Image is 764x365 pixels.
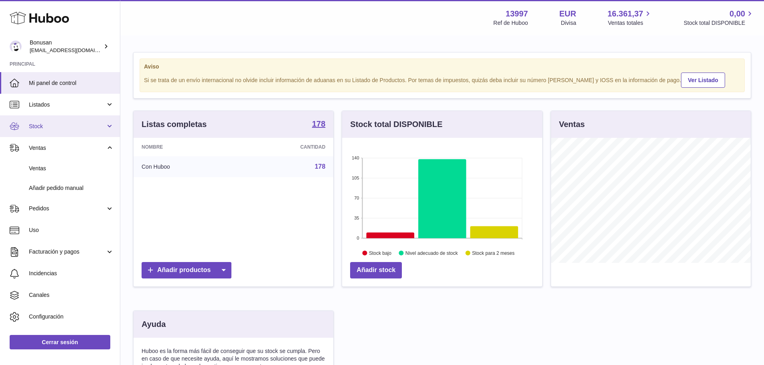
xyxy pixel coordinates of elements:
div: Si se trata de un envío internacional no olvide incluir información de aduanas en su Listado de P... [144,71,740,88]
a: Ver Listado [681,73,725,88]
h3: Ayuda [142,319,166,330]
text: 0 [357,236,359,240]
a: Añadir productos [142,262,231,278]
a: 0,00 Stock total DISPONIBLE [684,8,754,27]
td: Con Huboo [134,156,237,177]
span: Uso [29,226,114,234]
text: Stock para 2 meses [472,250,515,256]
a: Cerrar sesión [10,335,110,349]
strong: 13997 [506,8,528,19]
span: Stock total DISPONIBLE [684,19,754,27]
a: 178 [312,120,325,129]
a: Añadir stock [350,262,402,278]
text: 70 [355,196,359,200]
text: Nivel adecuado de stock [405,250,458,256]
text: Stock bajo [369,250,391,256]
span: 0,00 [730,8,745,19]
span: Pedidos [29,205,105,212]
span: Añadir pedido manual [29,184,114,192]
th: Cantidad [237,138,334,156]
span: Configuración [29,313,114,321]
strong: Aviso [144,63,740,71]
a: 178 [315,163,326,170]
a: 16.361,37 Ventas totales [608,8,653,27]
div: Divisa [561,19,576,27]
span: 16.361,37 [608,8,643,19]
span: Stock [29,123,105,130]
span: Facturación y pagos [29,248,105,256]
span: Mi panel de control [29,79,114,87]
span: [EMAIL_ADDRESS][DOMAIN_NAME] [30,47,118,53]
span: Listados [29,101,105,109]
span: Ventas totales [608,19,653,27]
strong: EUR [559,8,576,19]
h3: Listas completas [142,119,207,130]
span: Ventas [29,144,105,152]
text: 140 [352,155,359,160]
strong: 178 [312,120,325,128]
div: Ref de Huboo [493,19,528,27]
div: Bonusan [30,39,102,54]
text: 105 [352,175,359,180]
h3: Stock total DISPONIBLE [350,119,442,130]
img: info@bonusan.es [10,40,22,52]
span: Canales [29,291,114,299]
th: Nombre [134,138,237,156]
span: Ventas [29,165,114,172]
text: 35 [355,216,359,220]
span: Incidencias [29,270,114,277]
h3: Ventas [559,119,585,130]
